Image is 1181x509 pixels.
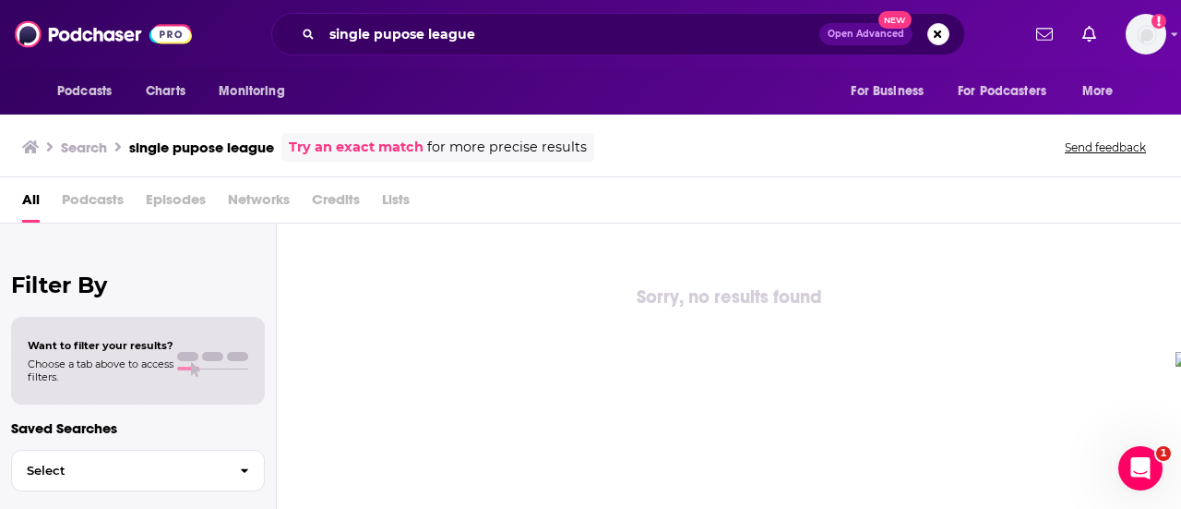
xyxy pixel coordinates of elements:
[427,137,587,158] span: for more precise results
[11,272,265,298] h2: Filter By
[828,30,904,39] span: Open Advanced
[1118,446,1163,491] iframe: Intercom live chat
[1082,79,1114,104] span: More
[946,74,1073,109] button: open menu
[129,139,274,156] h3: single pupose league
[219,79,284,104] span: Monitoring
[1156,446,1171,461] span: 1
[851,79,924,104] span: For Business
[15,17,192,52] img: Podchaser - Follow, Share and Rate Podcasts
[11,419,265,437] p: Saved Searches
[382,185,410,223] span: Lists
[322,19,819,49] input: Search podcasts, credits, & more...
[146,185,206,223] span: Episodes
[838,74,947,109] button: open menu
[22,185,40,223] a: All
[228,185,290,223] span: Networks
[312,185,360,223] span: Credits
[1069,74,1137,109] button: open menu
[878,11,912,29] span: New
[62,185,124,223] span: Podcasts
[1075,18,1103,50] a: Show notifications dropdown
[1126,14,1166,55] button: Show profile menu
[134,74,197,109] a: Charts
[958,79,1046,104] span: For Podcasters
[146,79,185,104] span: Charts
[11,450,265,491] button: Select
[289,137,423,158] a: Try an exact match
[61,139,107,156] h3: Search
[57,79,112,104] span: Podcasts
[12,465,225,477] span: Select
[206,74,308,109] button: open menu
[1151,14,1166,29] svg: Add a profile image
[819,23,913,45] button: Open AdvancedNew
[271,13,965,55] div: Search podcasts, credits, & more...
[1059,139,1151,155] button: Send feedback
[277,283,1181,312] div: Sorry, no results found
[1126,14,1166,55] img: User Profile
[44,74,136,109] button: open menu
[28,339,173,352] span: Want to filter your results?
[1126,14,1166,55] span: Logged in as amandawoods
[28,358,173,383] span: Choose a tab above to access filters.
[1029,18,1060,50] a: Show notifications dropdown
